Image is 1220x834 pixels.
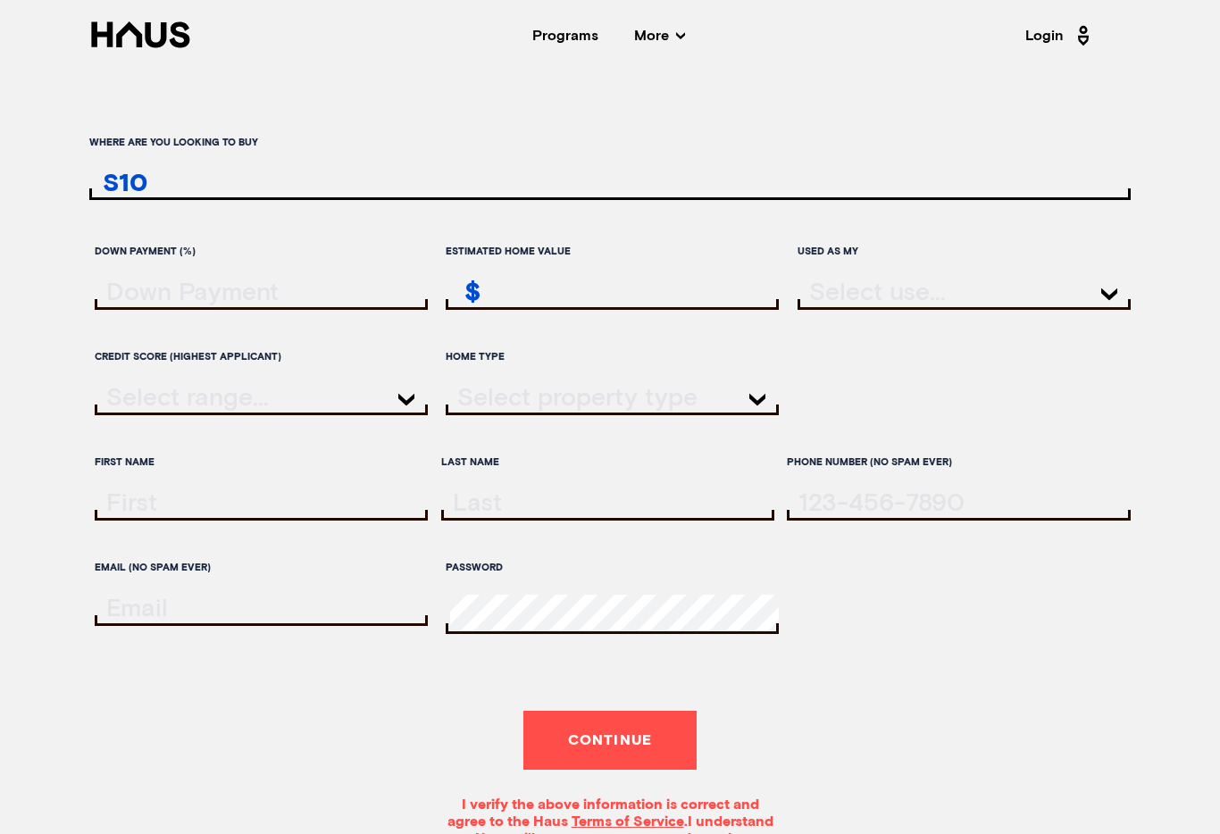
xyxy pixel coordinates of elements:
input: downPayment [99,279,428,305]
label: Used as my [798,236,1131,267]
input: lastName [446,490,774,516]
input: password [450,595,779,635]
button: Continue [523,711,698,770]
label: Home Type [446,341,779,372]
label: First Name [95,446,428,478]
a: Login [1025,21,1095,50]
input: firstName [99,490,428,516]
label: Estimated home value [446,236,779,267]
label: Credit score (highest applicant) [95,341,428,372]
label: Down Payment (%) [95,236,428,267]
input: ratesLocationInput [89,171,1131,197]
label: Password [446,552,779,583]
a: Programs [532,29,598,43]
label: Last Name [441,446,774,478]
label: Phone Number (no spam ever) [787,446,1131,478]
input: estimatedHomeValue [450,279,779,305]
input: email [99,596,428,621]
a: Terms of Service [572,814,684,829]
input: tel [791,490,1131,516]
label: Where are you looking to buy [89,127,1131,158]
div: $ [450,279,480,310]
span: More [634,29,685,43]
label: Email (no spam ever) [95,552,428,583]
